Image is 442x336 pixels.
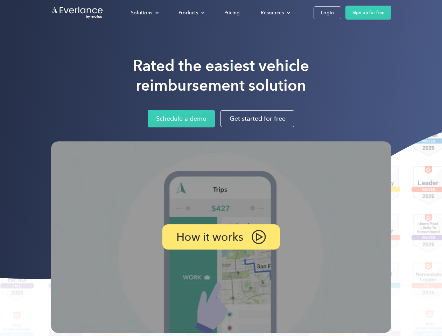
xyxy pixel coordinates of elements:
[220,110,294,127] a: Get started for free
[314,6,341,19] a: Login
[131,8,152,17] div: Solutions
[261,8,284,17] div: Resources
[133,56,309,95] h1: Rated the easiest vehicle reimbursement solution
[217,7,247,19] a: Pricing
[176,233,243,241] p: How it works
[345,6,391,20] a: Sign up for free
[148,110,215,127] a: Schedule a demo
[51,6,104,19] a: Go to homepage
[321,8,334,17] div: Login
[224,8,240,17] div: Pricing
[178,8,198,17] div: Products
